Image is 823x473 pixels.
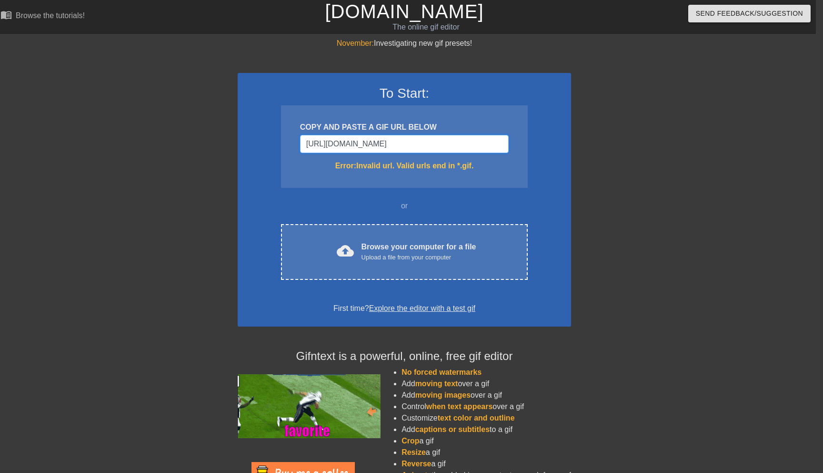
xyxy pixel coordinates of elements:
div: or [262,200,546,212]
span: captions or subtitles [415,425,490,433]
span: No forced watermarks [401,368,482,376]
span: when text appears [426,402,493,411]
li: Customize [401,412,571,424]
h4: Gifntext is a powerful, online, free gif editor [238,350,571,363]
div: Error: Invalid url. Valid urls end in *.gif. [300,160,509,172]
span: Resize [401,448,426,456]
span: cloud_upload [337,242,354,259]
button: Send Feedback/Suggestion [688,5,811,22]
div: First time? [250,303,559,314]
div: COPY AND PASTE A GIF URL BELOW [300,122,509,133]
span: text color and outline [438,414,515,422]
div: Browse the tutorials! [16,11,85,20]
span: moving images [415,391,471,399]
a: [DOMAIN_NAME] [325,1,483,22]
li: a gif [401,435,571,447]
h3: To Start: [250,85,559,102]
a: Browse the tutorials! [0,9,85,24]
a: Explore the editor with a test gif [369,304,475,312]
li: a gif [401,447,571,458]
div: Investigating new gif presets! [238,38,571,49]
li: Control over a gif [401,401,571,412]
span: moving text [415,380,458,388]
span: menu_book [0,9,12,21]
span: Crop [401,437,419,445]
li: a gif [401,458,571,470]
div: Browse your computer for a file [361,241,476,262]
li: Add over a gif [401,378,571,390]
span: Send Feedback/Suggestion [696,8,803,20]
span: November: [337,39,374,47]
li: Add over a gif [401,390,571,401]
li: Add to a gif [401,424,571,435]
img: football_small.gif [238,374,381,438]
div: Upload a file from your computer [361,253,476,262]
span: Reverse [401,460,431,468]
div: The online gif editor [272,21,580,33]
input: Username [300,135,509,153]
